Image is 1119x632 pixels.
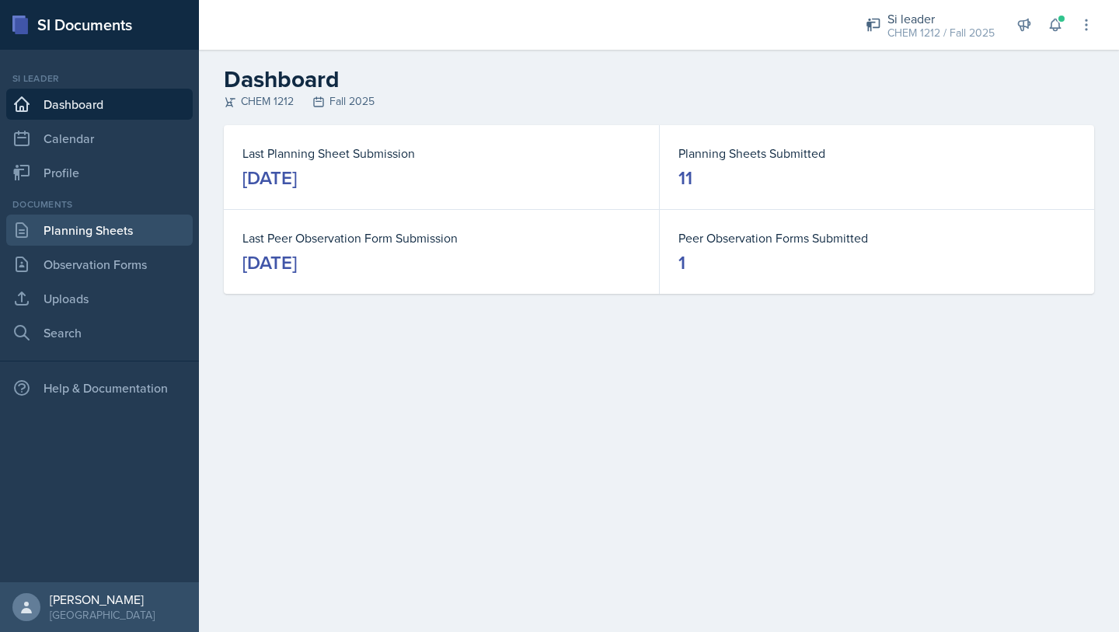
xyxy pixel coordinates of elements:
[50,607,155,623] div: [GEOGRAPHIC_DATA]
[224,93,1094,110] div: CHEM 1212 Fall 2025
[6,123,193,154] a: Calendar
[887,9,995,28] div: Si leader
[678,144,1075,162] dt: Planning Sheets Submitted
[242,250,297,275] div: [DATE]
[6,197,193,211] div: Documents
[887,25,995,41] div: CHEM 1212 / Fall 2025
[6,249,193,280] a: Observation Forms
[6,72,193,86] div: Si leader
[50,592,155,607] div: [PERSON_NAME]
[678,229,1075,247] dt: Peer Observation Forms Submitted
[6,157,193,188] a: Profile
[224,65,1094,93] h2: Dashboard
[242,144,640,162] dt: Last Planning Sheet Submission
[242,229,640,247] dt: Last Peer Observation Form Submission
[6,317,193,348] a: Search
[6,215,193,246] a: Planning Sheets
[6,89,193,120] a: Dashboard
[6,283,193,314] a: Uploads
[678,250,685,275] div: 1
[242,166,297,190] div: [DATE]
[6,372,193,403] div: Help & Documentation
[678,166,692,190] div: 11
